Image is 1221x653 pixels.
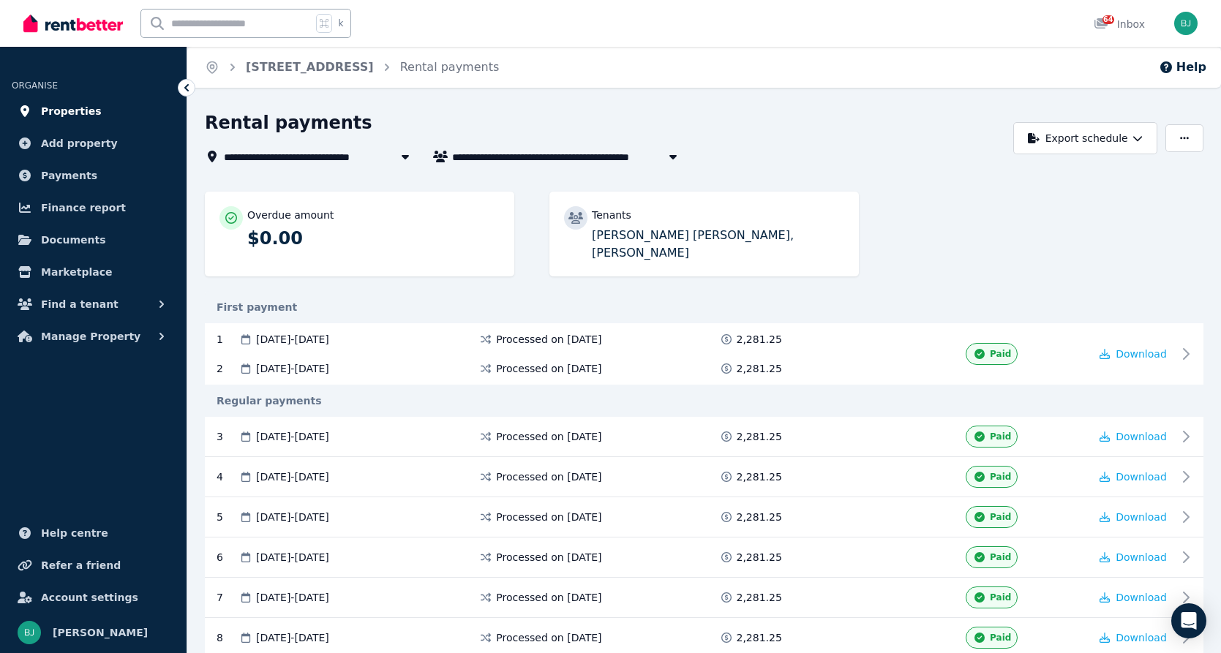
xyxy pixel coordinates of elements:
[1116,592,1167,603] span: Download
[217,426,238,448] div: 3
[256,510,329,524] span: [DATE] - [DATE]
[1174,12,1198,35] img: Bom Jin
[12,551,175,580] a: Refer a friend
[187,47,516,88] nav: Breadcrumb
[12,583,175,612] a: Account settings
[41,102,102,120] span: Properties
[41,167,97,184] span: Payments
[496,361,601,376] span: Processed on [DATE]
[1100,510,1167,524] button: Download
[12,97,175,126] a: Properties
[217,546,238,568] div: 6
[247,227,500,250] p: $0.00
[496,469,601,484] span: Processed on [DATE]
[256,550,329,565] span: [DATE] - [DATE]
[1013,122,1157,154] button: Export schedule
[496,510,601,524] span: Processed on [DATE]
[12,80,58,91] span: ORGANISE
[990,551,1011,563] span: Paid
[1116,348,1167,360] span: Download
[217,361,238,376] div: 2
[1100,429,1167,444] button: Download
[990,511,1011,523] span: Paid
[737,332,782,347] span: 2,281.25
[205,393,1203,408] div: Regular payments
[12,290,175,319] button: Find a tenant
[18,621,41,644] img: Bom Jin
[1116,632,1167,643] span: Download
[1100,590,1167,605] button: Download
[205,111,372,135] h1: Rental payments
[990,471,1011,483] span: Paid
[1159,58,1206,76] button: Help
[41,589,138,606] span: Account settings
[256,332,329,347] span: [DATE] - [DATE]
[592,227,844,262] p: [PERSON_NAME] [PERSON_NAME], [PERSON_NAME]
[1102,15,1114,24] span: 64
[1116,551,1167,563] span: Download
[12,257,175,287] a: Marketplace
[12,225,175,254] a: Documents
[1116,471,1167,483] span: Download
[990,348,1011,360] span: Paid
[496,630,601,645] span: Processed on [DATE]
[496,332,601,347] span: Processed on [DATE]
[737,590,782,605] span: 2,281.25
[41,295,119,313] span: Find a tenant
[1171,603,1206,638] div: Open Intercom Messenger
[1100,347,1167,361] button: Download
[41,328,140,345] span: Manage Property
[256,361,329,376] span: [DATE] - [DATE]
[247,208,334,222] p: Overdue amount
[496,550,601,565] span: Processed on [DATE]
[12,193,175,222] a: Finance report
[496,590,601,605] span: Processed on [DATE]
[737,550,782,565] span: 2,281.25
[12,161,175,190] a: Payments
[1100,469,1167,484] button: Download
[737,361,782,376] span: 2,281.25
[217,586,238,608] div: 7
[217,466,238,488] div: 4
[256,630,329,645] span: [DATE] - [DATE]
[1116,511,1167,523] span: Download
[990,592,1011,603] span: Paid
[400,60,500,74] a: Rental payments
[592,208,631,222] p: Tenants
[737,510,782,524] span: 2,281.25
[41,199,126,216] span: Finance report
[217,627,238,649] div: 8
[1100,550,1167,565] button: Download
[990,632,1011,643] span: Paid
[256,429,329,444] span: [DATE] - [DATE]
[41,231,106,249] span: Documents
[496,429,601,444] span: Processed on [DATE]
[737,630,782,645] span: 2,281.25
[53,624,148,641] span: [PERSON_NAME]
[338,18,343,29] span: k
[41,556,121,574] span: Refer a friend
[1116,431,1167,442] span: Download
[737,469,782,484] span: 2,281.25
[217,506,238,528] div: 5
[41,135,118,152] span: Add property
[12,322,175,351] button: Manage Property
[23,12,123,34] img: RentBetter
[246,60,374,74] a: [STREET_ADDRESS]
[256,469,329,484] span: [DATE] - [DATE]
[1100,630,1167,645] button: Download
[205,300,1203,314] div: First payment
[41,263,112,281] span: Marketplace
[256,590,329,605] span: [DATE] - [DATE]
[12,129,175,158] a: Add property
[1094,17,1145,31] div: Inbox
[12,518,175,548] a: Help centre
[990,431,1011,442] span: Paid
[41,524,108,542] span: Help centre
[217,332,238,347] div: 1
[737,429,782,444] span: 2,281.25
